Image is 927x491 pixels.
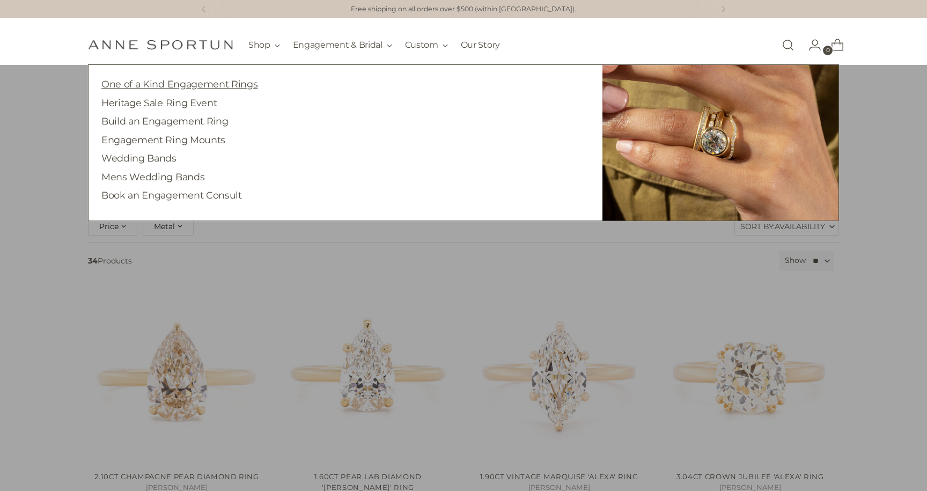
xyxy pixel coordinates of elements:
[800,34,821,56] a: Go to the account page
[248,33,280,57] button: Shop
[777,34,799,56] a: Open search modal
[461,33,500,57] a: Our Story
[351,4,576,14] p: Free shipping on all orders over $500 (within [GEOGRAPHIC_DATA]).
[88,40,233,50] a: Anne Sportun Fine Jewellery
[823,46,833,55] span: 0
[822,34,844,56] a: Open cart modal
[293,33,392,57] button: Engagement & Bridal
[405,33,448,57] button: Custom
